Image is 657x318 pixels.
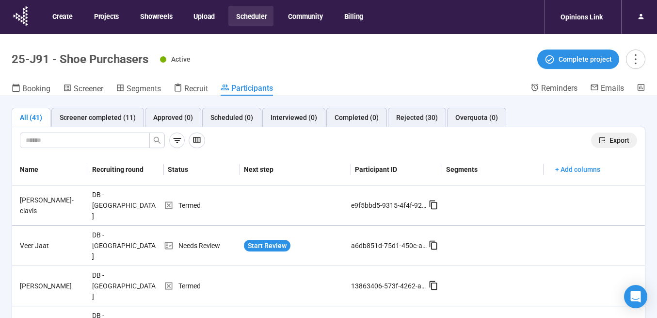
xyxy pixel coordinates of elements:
button: search [149,133,165,148]
a: Booking [12,83,50,96]
div: DB - [GEOGRAPHIC_DATA] [88,226,161,266]
button: Complete project [537,50,619,69]
div: Termed [164,200,240,211]
h1: 25-J91 - Shoe Purchasers [12,52,148,66]
div: DB - [GEOGRAPHIC_DATA] [88,185,161,225]
span: Complete project [559,54,612,65]
button: Upload [186,6,222,26]
div: Overquota (0) [455,112,498,123]
span: Export [609,135,629,146]
div: Approved (0) [153,112,193,123]
div: Veer Jaat [16,240,88,251]
span: Reminders [541,84,577,93]
span: Screener [74,84,103,93]
button: Billing [337,6,370,26]
button: Projects [86,6,126,26]
th: Recruiting round [88,154,164,185]
button: Create [45,6,80,26]
div: All (41) [20,112,42,123]
button: + Add columns [547,162,608,177]
span: search [153,136,161,144]
span: Active [171,55,191,63]
th: Next step [240,154,352,185]
span: Participants [231,84,273,93]
span: Booking [22,84,50,93]
div: DB - [GEOGRAPHIC_DATA] [88,266,161,306]
div: Opinions Link [555,8,609,26]
span: Start Review [248,240,287,251]
th: Participant ID [351,154,442,185]
button: Community [280,6,329,26]
button: Start Review [244,240,290,251]
div: Open Intercom Messenger [624,285,647,308]
div: Rejected (30) [396,112,438,123]
span: more [629,52,642,66]
div: [PERSON_NAME] [16,281,88,291]
div: e9f5bbd5-9315-4f4f-92e1-756bd2e6b1e9 [351,200,429,211]
th: Name [12,154,88,185]
button: more [626,50,645,69]
div: a6db851d-75d1-450c-af9c-3202b9c0409e [351,240,429,251]
a: Screener [63,83,103,96]
a: Reminders [530,83,577,95]
th: Segments [442,154,544,185]
span: Emails [601,84,624,93]
div: Scheduled (0) [210,112,253,123]
a: Recruit [174,83,208,96]
div: Needs Review [164,240,240,251]
div: Interviewed (0) [271,112,317,123]
div: Screener completed (11) [60,112,136,123]
span: + Add columns [555,164,600,175]
a: Segments [116,83,161,96]
div: Termed [164,281,240,291]
a: Participants [221,83,273,96]
span: Recruit [184,84,208,93]
button: exportExport [591,133,637,148]
span: export [599,137,606,144]
button: Showreels [132,6,179,26]
th: Status [164,154,240,185]
div: 13863406-573f-4262-aabe-24489e51c414 [351,281,429,291]
div: [PERSON_NAME]-clavis [16,195,88,216]
button: Scheduler [228,6,273,26]
div: Completed (0) [335,112,379,123]
span: Segments [127,84,161,93]
a: Emails [590,83,624,95]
